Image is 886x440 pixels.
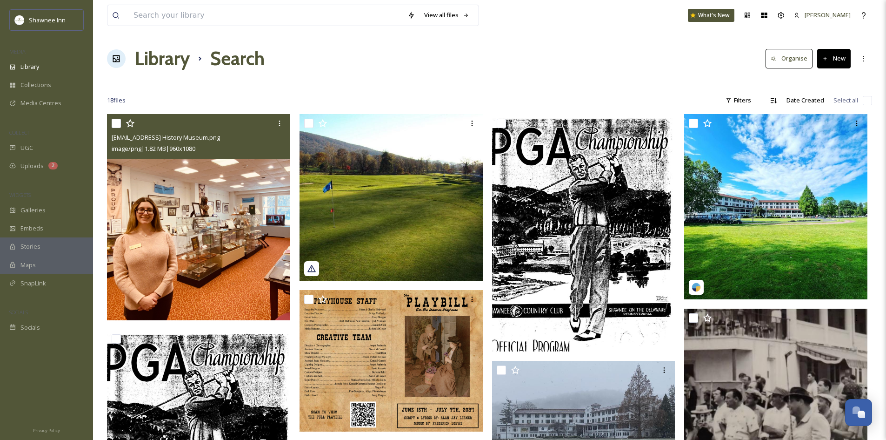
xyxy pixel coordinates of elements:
[684,114,869,299] img: gatsby808_17945609608985614.jpg
[33,424,60,435] a: Privacy Policy
[112,133,220,142] span: [EMAIL_ADDRESS] History Museum.png
[782,91,829,109] div: Date Created
[29,16,66,24] span: Shawnee Inn
[817,49,851,68] button: New
[20,162,44,170] span: Uploads
[845,399,872,426] button: Open Chat
[692,283,701,292] img: snapsea-logo.png
[833,96,858,105] span: Select all
[20,81,51,89] span: Collections
[15,15,24,25] img: shawnee-300x300.jpg
[210,45,265,73] h1: Search
[9,309,28,316] span: SOCIALS
[420,6,474,24] a: View all files
[20,279,46,288] span: SnapLink
[20,206,46,215] span: Galleries
[9,48,26,55] span: MEDIA
[9,129,29,136] span: COLLECT
[107,96,126,105] span: 18 file s
[766,49,817,68] a: Organise
[300,114,483,281] img: golfcrusade_18032185294152094.jpg
[492,114,675,352] img: 2728989d-71c3-c44d-8d8e-5569d1b4aecd.jpg
[20,62,39,71] span: Library
[789,6,855,24] a: [PERSON_NAME]
[20,224,43,233] span: Embeds
[721,91,756,109] div: Filters
[688,9,734,22] a: What's New
[9,191,31,198] span: WIDGETS
[135,45,190,73] a: Library
[766,49,813,68] button: Organise
[33,427,60,433] span: Privacy Policy
[20,261,36,270] span: Maps
[48,162,58,169] div: 2
[300,290,483,432] img: MFL 1 PAGE INSERT - 1.png
[805,11,851,19] span: [PERSON_NAME]
[20,323,40,332] span: Socials
[20,143,33,152] span: UGC
[107,114,290,320] img: ext_1738004154.069576_jwo@shawneeinn.com-Shawnee History Museum.png
[20,242,40,251] span: Stories
[20,99,61,108] span: Media Centres
[112,144,195,153] span: image/png | 1.82 MB | 960 x 1080
[129,5,403,26] input: Search your library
